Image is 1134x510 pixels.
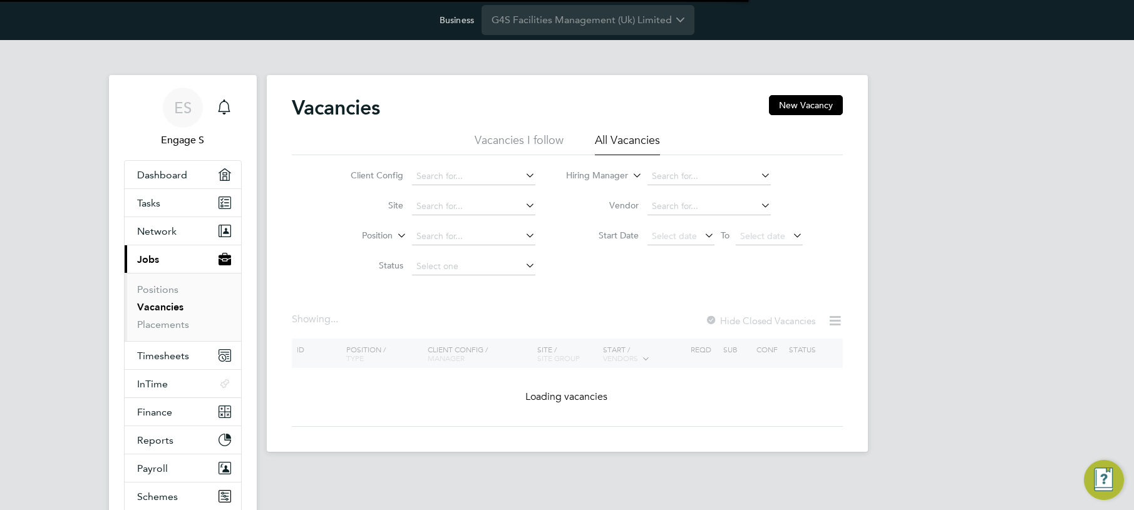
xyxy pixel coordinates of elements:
[125,189,241,217] a: Tasks
[125,273,241,341] div: Jobs
[137,378,168,390] span: InTime
[331,170,403,181] label: Client Config
[137,253,159,265] span: Jobs
[125,370,241,397] button: InTime
[705,315,815,327] label: Hide Closed Vacancies
[1084,460,1124,500] button: Engage Resource Center
[556,170,628,182] label: Hiring Manager
[647,168,771,185] input: Search for...
[137,350,189,362] span: Timesheets
[137,491,178,502] span: Schemes
[125,482,241,510] button: Schemes
[740,230,785,242] span: Select date
[125,217,241,245] button: Network
[137,225,177,237] span: Network
[292,313,341,326] div: Showing
[137,169,187,181] span: Dashboard
[412,168,535,185] input: Search for...
[124,88,242,148] a: ESEngage S
[647,198,771,215] input: Search for...
[475,133,564,155] li: Vacancies I follow
[567,230,639,241] label: Start Date
[769,95,843,115] button: New Vacancy
[292,95,380,120] h2: Vacancies
[125,245,241,273] button: Jobs
[125,398,241,426] button: Finance
[717,227,733,243] span: To
[440,14,474,26] label: Business
[137,301,183,313] a: Vacancies
[595,133,660,155] li: All Vacancies
[321,230,393,242] label: Position
[137,462,168,474] span: Payroll
[331,200,403,211] label: Site
[652,230,697,242] span: Select date
[137,434,173,446] span: Reports
[412,198,535,215] input: Search for...
[412,228,535,245] input: Search for...
[137,197,160,209] span: Tasks
[137,406,172,418] span: Finance
[125,454,241,482] button: Payroll
[137,319,189,330] a: Placements
[125,161,241,188] a: Dashboard
[412,258,535,275] input: Select one
[567,200,639,211] label: Vendor
[174,99,192,116] span: ES
[124,133,242,148] span: Engage S
[125,426,241,454] button: Reports
[137,283,178,295] a: Positions
[331,313,338,325] span: ...
[331,260,403,271] label: Status
[125,342,241,369] button: Timesheets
